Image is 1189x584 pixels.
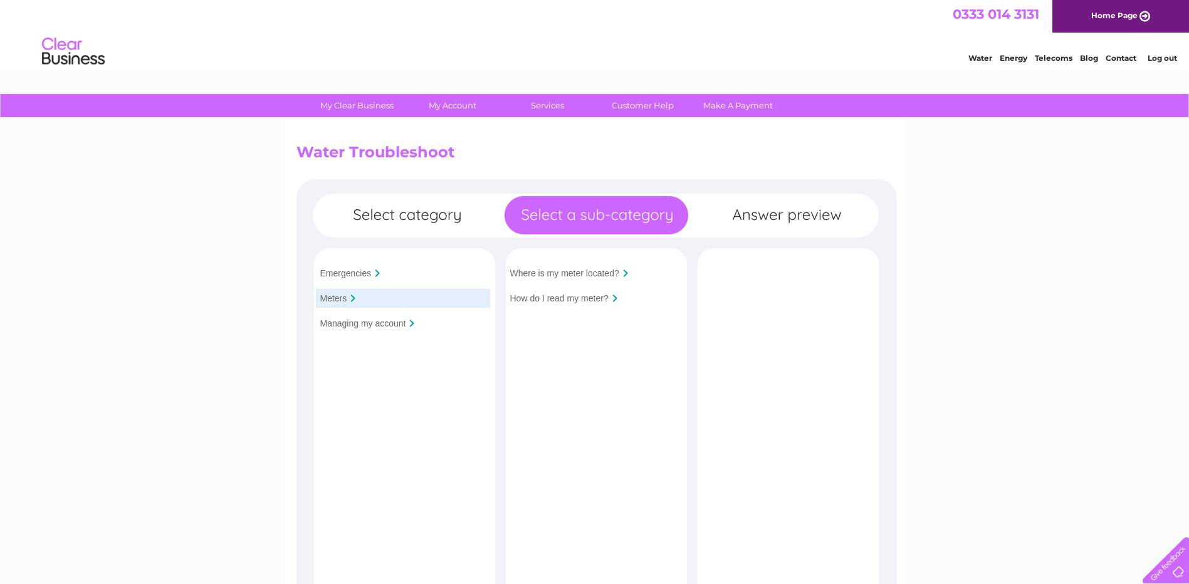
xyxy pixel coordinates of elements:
[496,94,599,117] a: Services
[968,53,992,63] a: Water
[1000,53,1027,63] a: Energy
[1148,53,1177,63] a: Log out
[510,268,619,278] input: Where is my meter located?
[686,94,790,117] a: Make A Payment
[296,143,893,167] h2: Water Troubleshoot
[1080,53,1098,63] a: Blog
[41,33,105,71] img: logo.png
[1106,53,1136,63] a: Contact
[510,293,609,303] input: How do I read my meter?
[953,6,1039,22] a: 0333 014 3131
[305,94,409,117] a: My Clear Business
[299,7,891,61] div: Clear Business is a trading name of Verastar Limited (registered in [GEOGRAPHIC_DATA] No. 3667643...
[320,293,347,303] input: Meters
[320,318,406,328] input: Managing my account
[320,268,372,278] input: Emergencies
[401,94,504,117] a: My Account
[591,94,694,117] a: Customer Help
[1035,53,1072,63] a: Telecoms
